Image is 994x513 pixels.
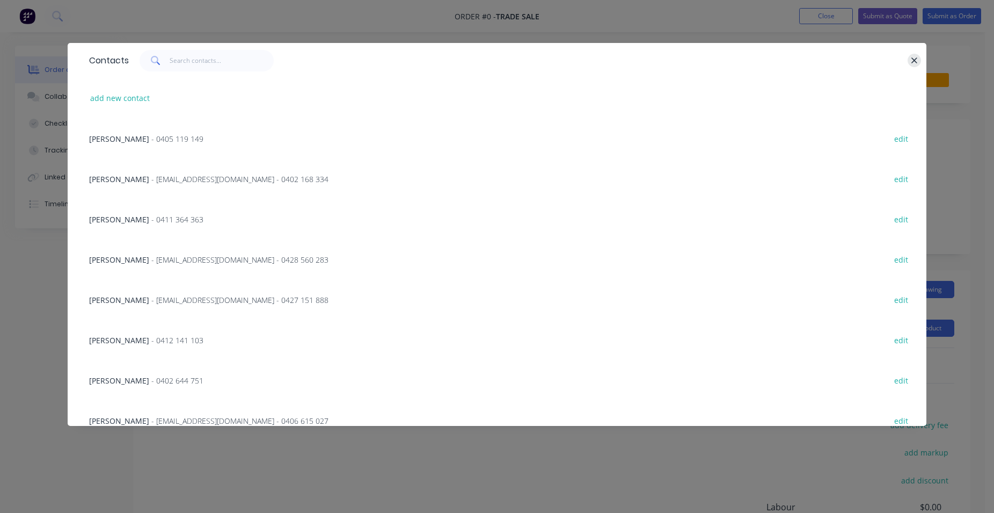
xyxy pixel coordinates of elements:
[89,214,149,225] span: [PERSON_NAME]
[151,375,203,386] span: - 0402 644 751
[888,252,913,266] button: edit
[89,255,149,265] span: [PERSON_NAME]
[84,44,129,78] div: Contacts
[89,134,149,144] span: [PERSON_NAME]
[151,174,328,184] span: - [EMAIL_ADDRESS][DOMAIN_NAME] - 0402 168 334
[888,171,913,186] button: edit
[89,174,149,184] span: [PERSON_NAME]
[888,131,913,146] button: edit
[888,212,913,226] button: edit
[151,214,203,225] span: - 0411 364 363
[85,91,156,105] button: add new contact
[151,295,328,305] span: - [EMAIL_ADDRESS][DOMAIN_NAME] - 0427 151 888
[888,413,913,428] button: edit
[151,335,203,345] span: - 0412 141 103
[89,295,149,305] span: [PERSON_NAME]
[888,333,913,347] button: edit
[151,255,328,265] span: - [EMAIL_ADDRESS][DOMAIN_NAME] - 0428 560 283
[151,134,203,144] span: - 0405 119 149
[888,373,913,387] button: edit
[888,292,913,307] button: edit
[89,416,149,426] span: [PERSON_NAME]
[89,335,149,345] span: [PERSON_NAME]
[89,375,149,386] span: [PERSON_NAME]
[151,416,328,426] span: - [EMAIL_ADDRESS][DOMAIN_NAME] - 0406 615 027
[170,50,274,71] input: Search contacts...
